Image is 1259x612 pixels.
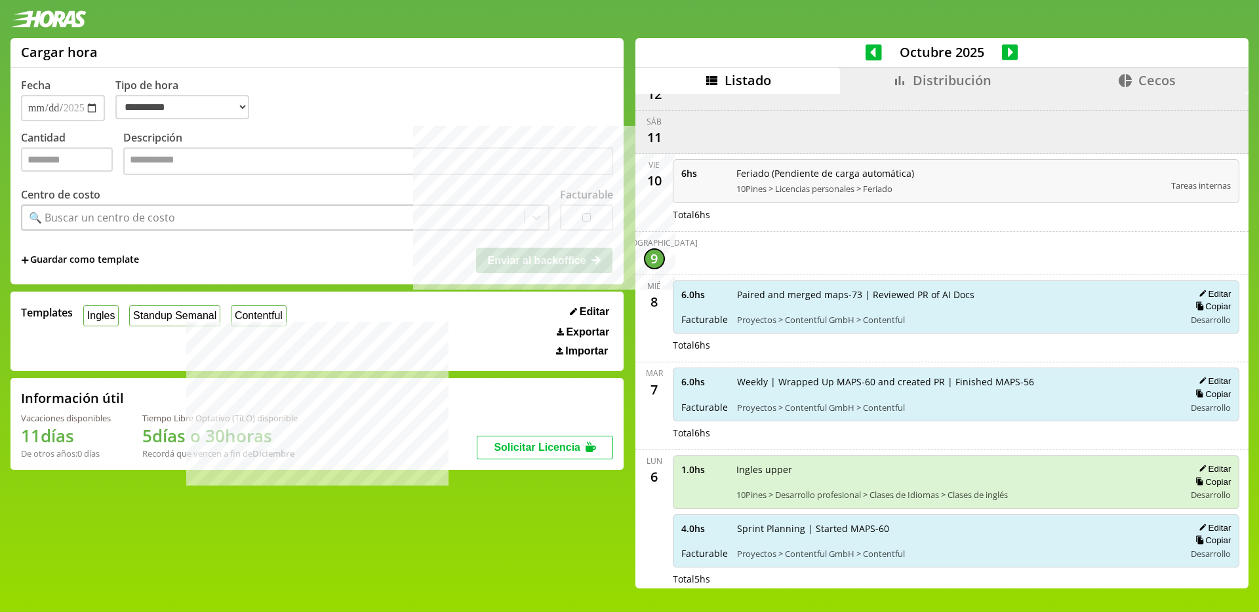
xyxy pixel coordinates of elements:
select: Tipo de hora [115,95,249,119]
span: +Guardar como template [21,253,139,267]
span: Facturable [681,313,728,326]
span: Desarrollo [1191,548,1231,560]
span: Paired and merged maps-73 | Reviewed PR of AI Docs [737,288,1176,301]
div: lun [647,455,662,467]
label: Tipo de hora [115,78,260,121]
input: Cantidad [21,147,113,172]
button: Copiar [1191,476,1231,488]
label: Fecha [21,78,50,92]
button: Editar [1195,463,1231,474]
span: Desarrollo [1191,489,1231,501]
div: scrollable content [635,94,1249,586]
span: 10Pines > Licencias personales > Feriado [736,183,1163,195]
b: Diciembre [252,448,294,459]
span: + [21,253,29,267]
span: 6 hs [681,167,727,180]
span: Templates [21,305,73,320]
span: Listado [725,71,771,89]
div: De otros años: 0 días [21,448,111,459]
h1: 5 días o 30 horas [142,424,298,448]
button: Editar [566,305,613,318]
button: Exportar [553,326,613,339]
span: Octubre 2025 [882,43,1002,61]
button: Editar [1195,375,1231,387]
span: Proyectos > Contentful GmbH > Contentful [737,402,1176,413]
div: 11 [644,127,665,148]
span: Editar [580,306,609,318]
span: 6.0 hs [681,288,728,301]
div: 7 [644,379,665,400]
span: Desarrollo [1191,402,1231,413]
span: 10Pines > Desarrollo profesional > Clases de Idiomas > Clases de inglés [736,489,1176,501]
span: Weekly | Wrapped Up MAPS-60 and created PR | Finished MAPS-56 [737,375,1176,388]
span: Proyectos > Contentful GmbH > Contentful [737,548,1176,560]
button: Standup Semanal [129,305,220,326]
div: 🔍 Buscar un centro de costo [29,210,175,225]
label: Descripción [123,130,613,178]
span: Ingles upper [736,463,1176,476]
button: Editar [1195,522,1231,533]
span: Facturable [681,547,728,560]
div: mar [646,368,663,379]
label: Facturable [560,187,613,202]
span: Exportar [566,326,609,338]
h1: Cargar hora [21,43,98,61]
div: Vacaciones disponibles [21,412,111,424]
span: Desarrollo [1191,314,1231,326]
button: Copiar [1191,301,1231,312]
label: Cantidad [21,130,123,178]
span: 1.0 hs [681,463,727,476]
div: mié [647,280,661,292]
div: Total 5 hs [673,573,1240,585]
img: logotipo [10,10,87,28]
h2: Información útil [21,389,124,407]
span: Sprint Planning | Started MAPS-60 [737,522,1176,535]
span: Feriado (Pendiente de carga automática) [736,167,1163,180]
span: Distribución [913,71,991,89]
button: Solicitar Licencia [477,436,613,459]
button: Copiar [1191,389,1231,400]
div: 8 [644,292,665,313]
div: 12 [644,84,665,105]
div: Total 6 hs [673,339,1240,351]
span: Cecos [1138,71,1176,89]
span: Tareas internas [1171,180,1231,191]
label: Centro de costo [21,187,100,202]
button: Contentful [231,305,287,326]
button: Editar [1195,288,1231,299]
div: Tiempo Libre Optativo (TiLO) disponible [142,412,298,424]
button: Ingles [83,305,119,326]
span: Solicitar Licencia [494,442,580,453]
textarea: Descripción [123,147,613,175]
div: Total 6 hs [673,208,1240,221]
span: 4.0 hs [681,522,728,535]
div: sáb [647,116,662,127]
div: vie [649,159,660,170]
span: 6.0 hs [681,375,728,388]
div: 10 [644,170,665,191]
button: Copiar [1191,535,1231,546]
div: 6 [644,467,665,488]
div: Total 6 hs [673,427,1240,439]
div: Recordá que vencen a fin de [142,448,298,459]
span: Proyectos > Contentful GmbH > Contentful [737,314,1176,326]
span: Importar [565,345,608,357]
div: [DEMOGRAPHIC_DATA] [611,237,698,248]
span: Facturable [681,401,728,413]
div: 9 [644,248,665,269]
h1: 11 días [21,424,111,448]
